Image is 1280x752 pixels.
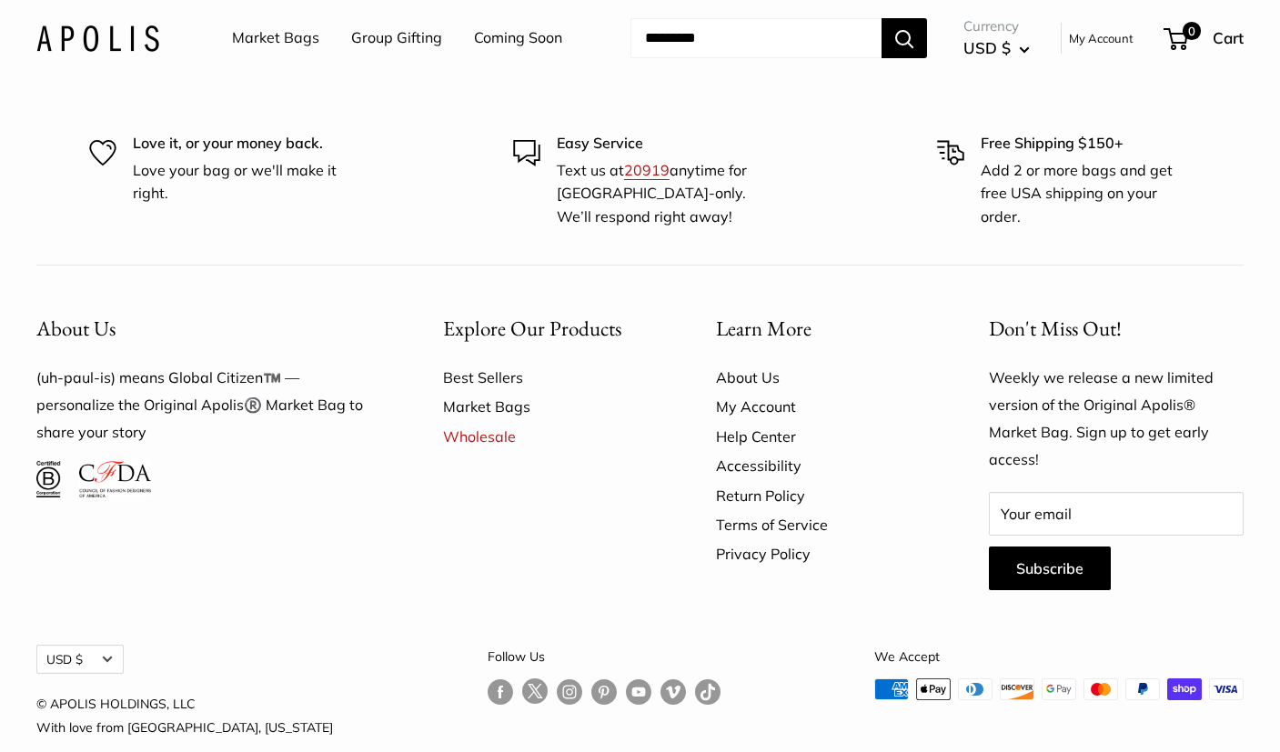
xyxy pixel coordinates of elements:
a: Follow us on Instagram [557,678,582,705]
p: Free Shipping $150+ [981,132,1191,155]
p: Text us at anytime for [GEOGRAPHIC_DATA]-only. We’ll respond right away! [557,159,767,229]
a: Group Gifting [351,25,442,52]
button: Explore Our Products [443,311,652,346]
a: About Us [716,363,925,392]
p: Love it, or your money back. [133,132,343,155]
a: My Account [1069,27,1134,49]
a: Follow us on Vimeo [660,678,686,705]
p: Easy Service [557,132,767,155]
p: © APOLIS HOLDINGS, LLC With love from [GEOGRAPHIC_DATA], [US_STATE] [36,692,333,739]
span: Explore Our Products [443,315,621,342]
button: Learn More [716,311,925,346]
button: USD $ [36,645,124,674]
a: Terms of Service [716,510,925,539]
span: Currency [963,14,1030,39]
span: 0 [1183,22,1201,40]
a: Return Policy [716,481,925,510]
a: Market Bags [232,25,319,52]
p: Love your bag or we'll make it right. [133,159,343,206]
a: 0 Cart [1165,24,1244,53]
p: Don't Miss Out! [989,311,1244,346]
img: Apolis [36,25,159,51]
a: Follow us on YouTube [626,678,651,705]
a: Market Bags [443,392,652,421]
button: Search [882,18,927,58]
p: We Accept [874,645,1244,668]
a: Follow us on Twitter [522,678,548,711]
a: Best Sellers [443,363,652,392]
p: Add 2 or more bags and get free USA shipping on your order. [981,159,1191,229]
span: About Us [36,315,116,342]
a: 20919 [624,161,670,179]
button: USD $ [963,34,1030,63]
button: Subscribe [989,546,1111,590]
p: Follow Us [488,645,721,668]
span: USD $ [963,38,1011,57]
a: Privacy Policy [716,539,925,568]
a: Follow us on Facebook [488,678,513,705]
p: (uh-paul-is) means Global Citizen™️ — personalize the Original Apolis®️ Market Bag to share your ... [36,365,379,446]
span: Learn More [716,315,811,342]
a: Coming Soon [474,25,562,52]
a: My Account [716,392,925,421]
img: Certified B Corporation [36,461,61,497]
input: Search... [630,18,882,58]
img: Council of Fashion Designers of America Member [79,461,151,497]
button: About Us [36,311,379,346]
a: Accessibility [716,451,925,480]
a: Follow us on Tumblr [695,678,721,705]
p: Weekly we release a new limited version of the Original Apolis® Market Bag. Sign up to get early ... [989,365,1244,474]
a: Help Center [716,422,925,451]
a: Follow us on Pinterest [591,678,617,705]
a: Wholesale [443,422,652,451]
span: Cart [1213,28,1244,47]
